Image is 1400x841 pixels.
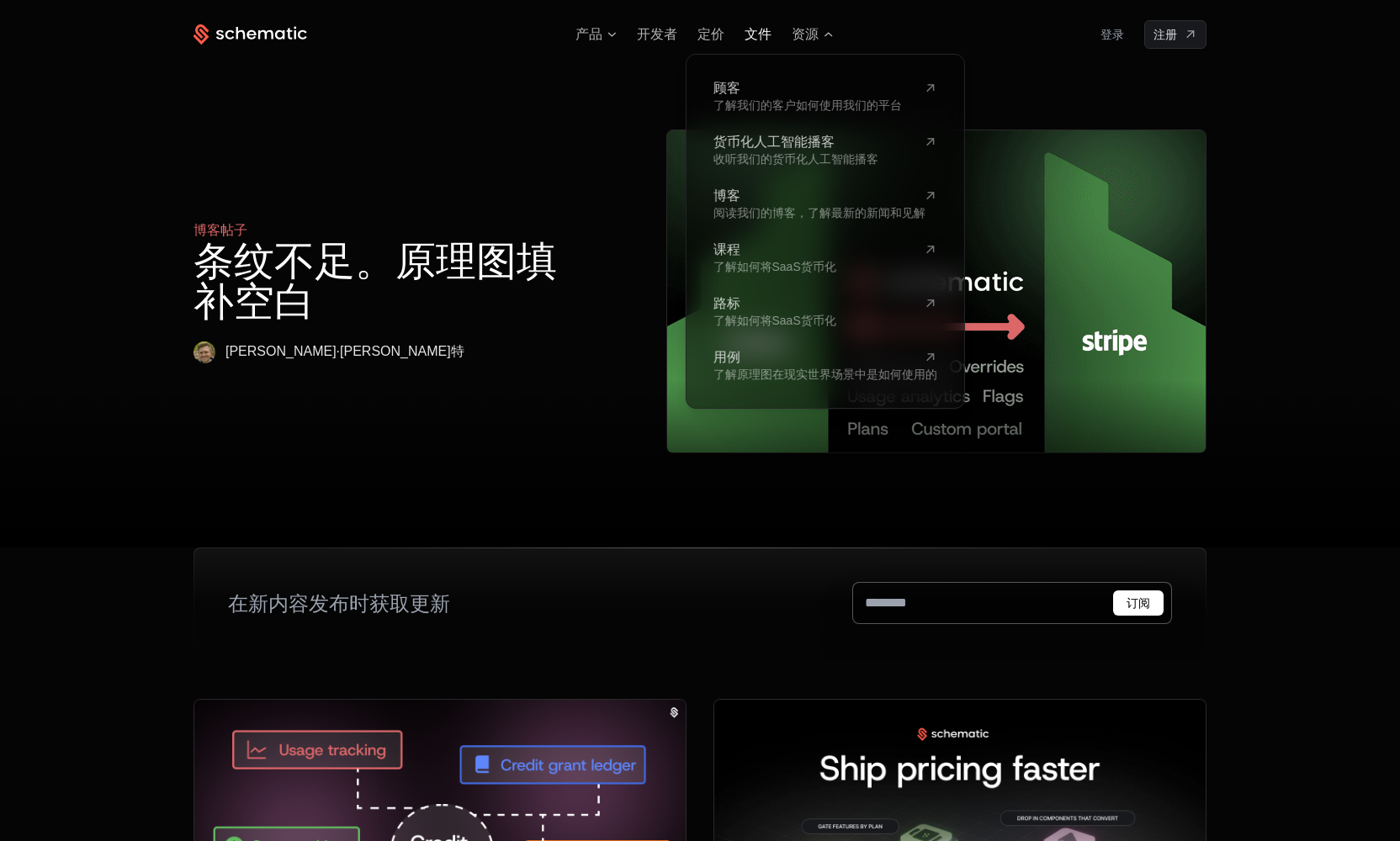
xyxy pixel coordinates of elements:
h1: 条纹不足。原理图填补空白 [194,241,559,321]
span: 了解原理图在现实世界场景中是如何使用的 [713,368,936,381]
a: 登录 [1100,21,1124,48]
span: 阅读我们的博客，了解最新的新闻和见解 [713,206,925,220]
a: 开发者 [637,27,677,41]
span: 了解如何将SaaS货币化 [713,260,835,273]
span: 收听我们的货币化人工智能播客 [713,152,878,166]
span: 博客 [713,189,916,203]
span: 了解如何将SaaS货币化 [713,314,835,327]
div: 在新内容发布时获取更新 [228,590,450,616]
a: 货币化人工智能播客收听我们的货币化人工智能播客 [713,135,936,166]
span: 货币化人工智能播客 [713,135,916,149]
span: 注册 [1153,26,1177,43]
a: 博客帖子条纹不足。原理图填补空白瑞安·埃希特恩特[PERSON_NAME]·[PERSON_NAME]特支柱-条纹+原理图 [194,130,1206,453]
button: 订阅 [1113,590,1164,616]
a: 顾客了解我们的客户如何使用我们的平台 [713,82,936,112]
span: 资源 [792,27,819,42]
span: 了解我们的客户如何使用我们的平台 [713,98,901,112]
a: 定价 [697,27,724,41]
span: 产品 [575,27,602,42]
img: 支柱-条纹+原理图 [667,130,1206,452]
div: [PERSON_NAME]· [PERSON_NAME]特 [225,344,464,359]
span: 用例 [713,351,916,364]
a: 文件 [745,27,772,41]
a: 博客阅读我们的博客，了解最新的新闻和见解 [713,189,936,220]
span: 顾客 [713,82,916,95]
a: 课程了解如何将SaaS货币化 [713,243,936,273]
a: 用例了解原理图在现实世界场景中是如何使用的 [713,351,936,381]
a: [对象对象] [1144,20,1206,49]
span: 路标 [713,297,916,310]
img: 瑞安·埃希特恩特 [194,341,215,363]
div: 博客帖子 [194,220,247,241]
span: 课程 [713,243,916,257]
a: 路标了解如何将SaaS货币化 [713,297,936,327]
